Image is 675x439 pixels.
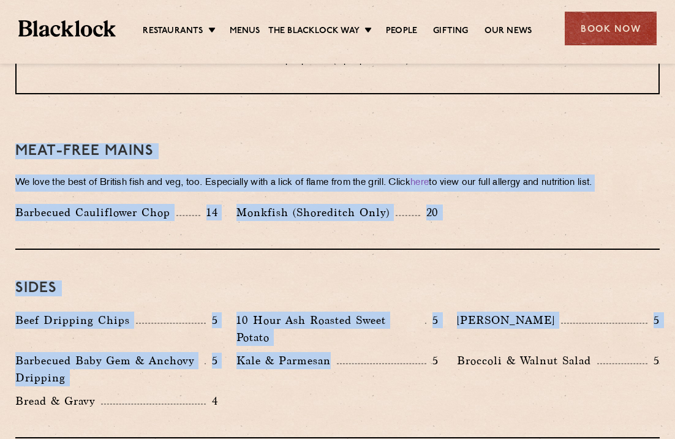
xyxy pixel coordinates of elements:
img: BL_Textured_Logo-footer-cropped.svg [18,20,116,37]
p: 14 [200,204,218,220]
p: 5 [647,312,660,328]
p: 5 [426,353,439,369]
a: People [386,25,417,39]
p: Beef Dripping Chips [15,312,136,329]
p: Broccoli & Walnut Salad [457,352,597,369]
p: Barbecued Baby Gem & Anchovy Dripping [15,352,205,386]
a: Our News [485,25,532,39]
p: 5 [426,312,439,328]
p: 20 [420,204,439,220]
a: Restaurants [143,25,203,39]
p: 5 [647,353,660,369]
p: 5 [206,312,218,328]
p: Kale & Parmesan [236,352,337,369]
p: 10 Hour Ash Roasted Sweet Potato [236,312,426,346]
h3: Sides [15,280,660,296]
a: Menus [230,25,260,39]
a: here [410,178,429,187]
p: Monkfish (Shoreditch Only) [236,204,396,221]
p: Bread & Gravy [15,392,101,410]
div: Book Now [565,12,657,45]
p: Barbecued Cauliflower Chop [15,204,176,221]
a: The Blacklock Way [268,25,360,39]
p: We love the best of British fish and veg, too. Especially with a lick of flame from the grill. Cl... [15,174,660,192]
p: 4 [206,393,218,409]
h3: Meat-Free mains [15,143,660,159]
p: [PERSON_NAME] [457,312,561,329]
p: 5 [206,353,218,369]
a: Gifting [433,25,468,39]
